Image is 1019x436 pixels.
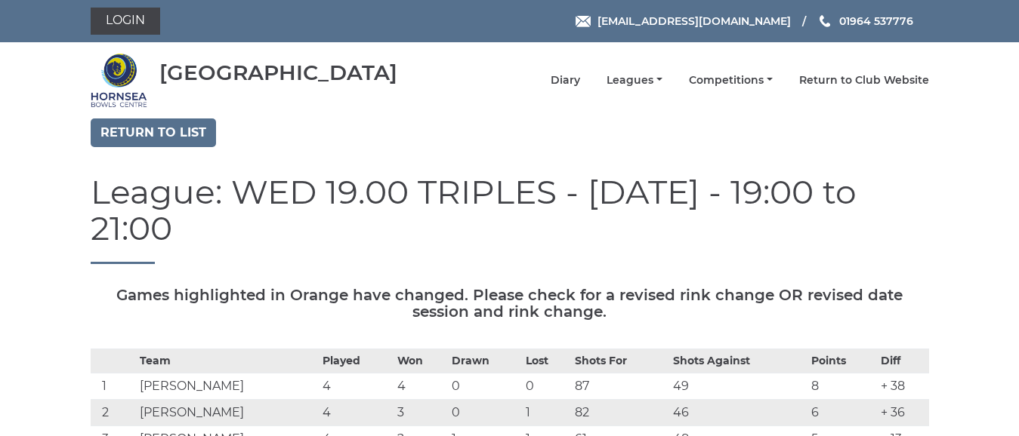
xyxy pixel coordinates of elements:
td: 0 [448,373,522,399]
div: [GEOGRAPHIC_DATA] [159,61,397,84]
td: 46 [669,399,807,425]
th: Team [136,348,319,373]
a: Return to list [91,118,216,147]
td: 1 [91,373,137,399]
td: 3 [394,399,448,425]
th: Lost [522,348,571,373]
th: Points [807,348,877,373]
th: Diff [877,348,929,373]
td: 1 [522,399,571,425]
th: Shots Against [669,348,807,373]
a: Leagues [607,73,662,88]
td: 4 [319,399,393,425]
a: Login [91,8,160,35]
h5: Games highlighted in Orange have changed. Please check for a revised rink change OR revised date ... [91,287,929,320]
a: Competitions [689,73,773,88]
span: [EMAIL_ADDRESS][DOMAIN_NAME] [598,14,791,28]
th: Drawn [448,348,522,373]
a: Email [EMAIL_ADDRESS][DOMAIN_NAME] [576,13,791,29]
a: Phone us 01964 537776 [817,13,913,29]
td: + 36 [877,399,929,425]
th: Played [319,348,393,373]
th: Won [394,348,448,373]
td: 0 [448,399,522,425]
img: Hornsea Bowls Centre [91,52,147,109]
td: 82 [571,399,669,425]
td: [PERSON_NAME] [136,373,319,399]
span: 01964 537776 [839,14,913,28]
td: 2 [91,399,137,425]
td: 4 [319,373,393,399]
img: Email [576,16,591,27]
td: 4 [394,373,448,399]
img: Phone us [820,15,830,27]
a: Diary [551,73,580,88]
td: [PERSON_NAME] [136,399,319,425]
td: + 38 [877,373,929,399]
td: 0 [522,373,571,399]
td: 8 [807,373,877,399]
h1: League: WED 19.00 TRIPLES - [DATE] - 19:00 to 21:00 [91,173,929,264]
a: Return to Club Website [799,73,929,88]
th: Shots For [571,348,669,373]
td: 49 [669,373,807,399]
td: 6 [807,399,877,425]
td: 87 [571,373,669,399]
